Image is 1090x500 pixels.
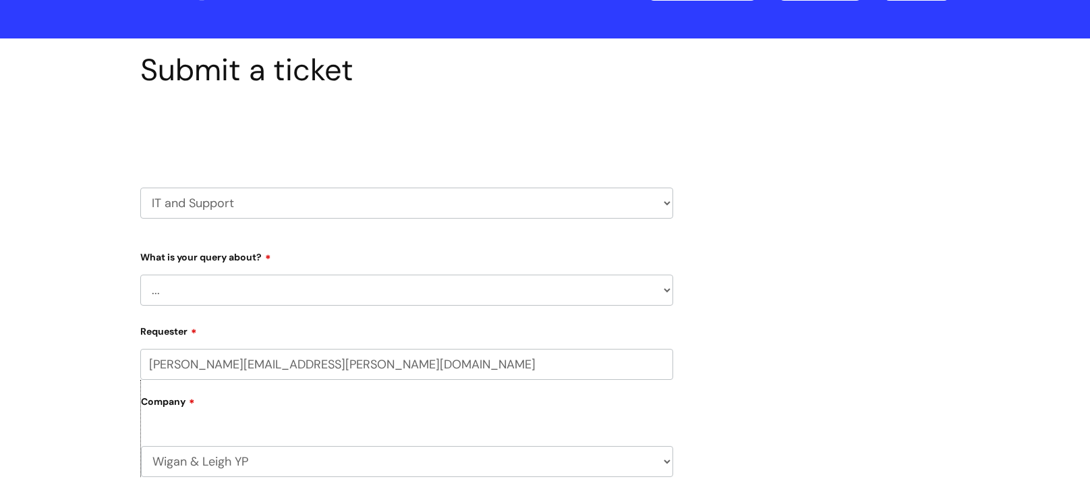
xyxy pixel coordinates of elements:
input: Email [140,349,673,380]
label: What is your query about? [140,247,673,263]
h2: Select issue type [140,119,673,144]
label: Company [141,391,673,422]
label: Requester [140,321,673,337]
h1: Submit a ticket [140,52,673,88]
